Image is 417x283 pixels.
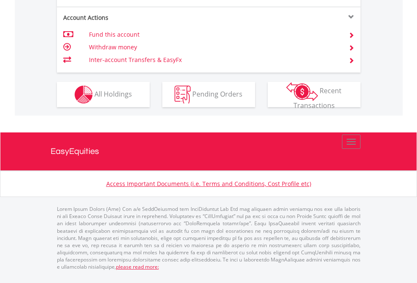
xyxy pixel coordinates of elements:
[89,41,338,54] td: Withdraw money
[57,205,361,270] p: Lorem Ipsum Dolors (Ame) Con a/e SeddOeiusmod tem InciDiduntut Lab Etd mag aliquaen admin veniamq...
[75,86,93,104] img: holdings-wht.png
[162,82,255,107] button: Pending Orders
[268,82,361,107] button: Recent Transactions
[175,86,191,104] img: pending_instructions-wht.png
[116,263,159,270] a: please read more:
[106,180,311,188] a: Access Important Documents (i.e. Terms and Conditions, Cost Profile etc)
[51,132,367,170] a: EasyEquities
[286,82,318,101] img: transactions-zar-wht.png
[192,89,242,98] span: Pending Orders
[57,82,150,107] button: All Holdings
[57,13,209,22] div: Account Actions
[89,28,338,41] td: Fund this account
[89,54,338,66] td: Inter-account Transfers & EasyFx
[94,89,132,98] span: All Holdings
